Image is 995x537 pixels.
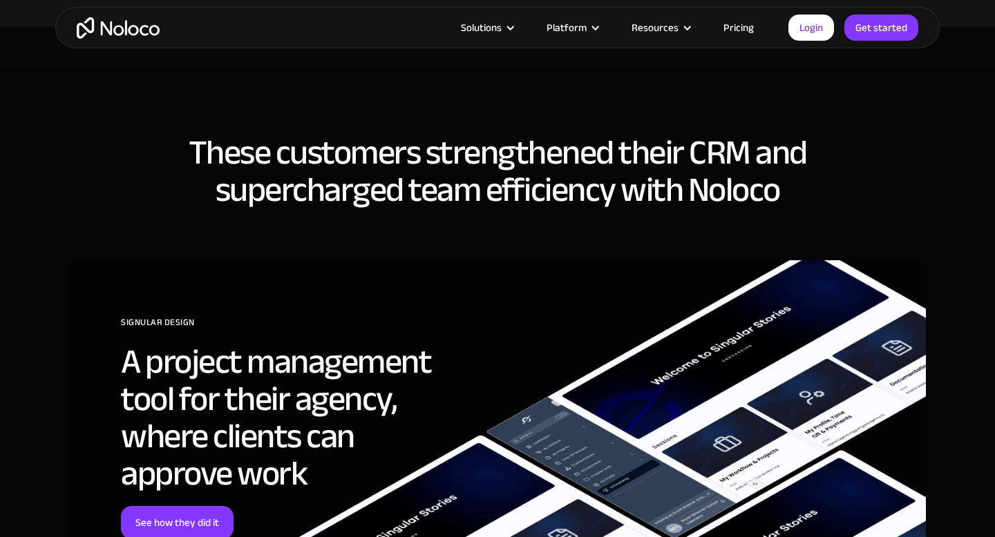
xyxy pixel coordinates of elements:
[706,19,771,37] a: Pricing
[788,14,834,41] a: Login
[77,17,160,39] a: home
[614,19,706,37] div: Resources
[444,19,529,37] div: Solutions
[844,14,918,41] a: Get started
[529,19,614,37] div: Platform
[121,312,470,343] div: SIGNULAR DESIGN
[547,19,587,37] div: Platform
[69,134,926,208] h2: These customers strengthened their CRM and supercharged team efficiency with Noloco
[121,343,470,492] h2: A project management tool for their agency, where clients can approve work
[632,19,679,37] div: Resources
[461,19,502,37] div: Solutions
